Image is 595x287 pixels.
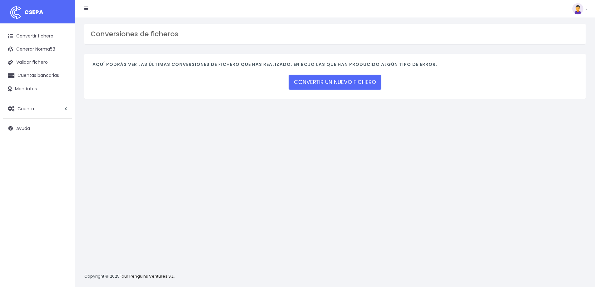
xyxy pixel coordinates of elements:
[17,105,34,111] span: Cuenta
[16,125,30,131] span: Ayuda
[84,273,175,280] p: Copyright © 2025 .
[91,30,579,38] h3: Conversiones de ficheros
[3,43,72,56] a: Generar Norma58
[3,82,72,96] a: Mandatos
[3,102,72,115] a: Cuenta
[3,69,72,82] a: Cuentas bancarias
[24,8,43,16] span: CSEPA
[572,3,583,14] img: profile
[3,122,72,135] a: Ayuda
[289,75,381,90] a: CONVERTIR UN NUEVO FICHERO
[3,30,72,43] a: Convertir fichero
[120,273,174,279] a: Four Penguins Ventures S.L.
[3,56,72,69] a: Validar fichero
[8,5,23,20] img: logo
[92,62,578,70] h4: Aquí podrás ver las últimas conversiones de fichero que has realizado. En rojo las que han produc...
